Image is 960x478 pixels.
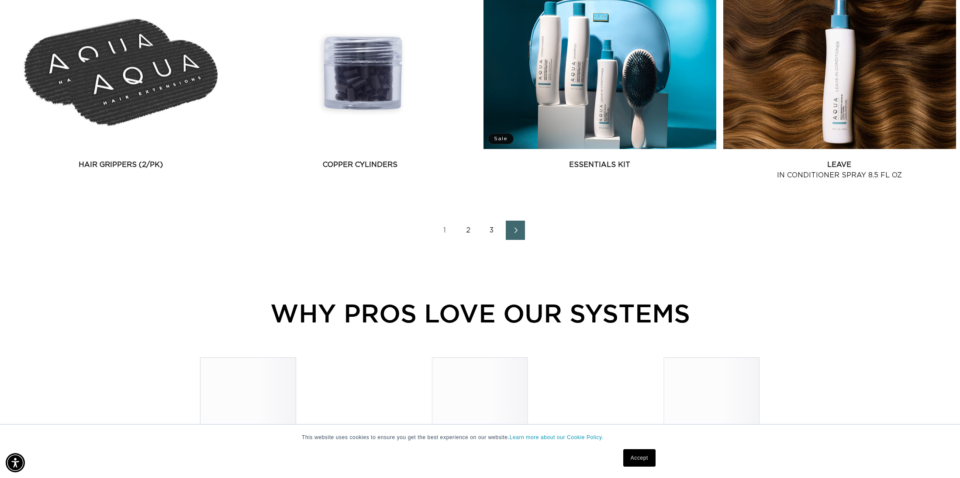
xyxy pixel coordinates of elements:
p: This website uses cookies to ensure you get the best experience on our website. [302,433,658,441]
a: Page 2 [459,221,478,240]
img: 8AB/60A Rooted - Machine Weft [200,357,296,454]
iframe: Chat Widget [916,436,960,478]
a: Page 1 [435,221,454,240]
a: Accept [623,449,656,467]
div: Accessibility Menu [6,453,25,472]
img: EZ Re-Tape Tabs [664,357,760,454]
a: Page 3 [482,221,501,240]
a: Leave In Conditioner Spray 8.5 fl oz [723,159,956,180]
a: Essentials Kit [483,159,716,170]
nav: Pagination [4,221,956,240]
a: Next page [506,221,525,240]
a: Hair Grippers (2/pk) [4,159,237,170]
div: WHY PROS LOVE OUR SYSTEMS [113,294,847,332]
a: Copper Cylinders [244,159,477,170]
img: Como Root Tap - Machine Weft [432,357,528,454]
a: Learn more about our Cookie Policy. [510,434,604,440]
